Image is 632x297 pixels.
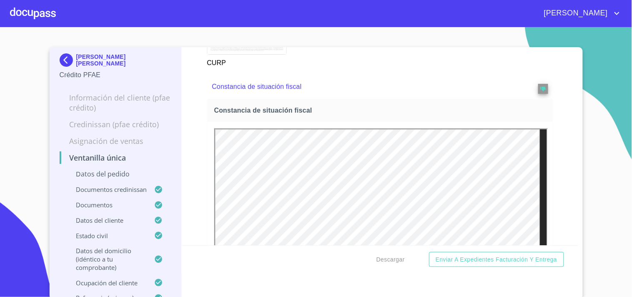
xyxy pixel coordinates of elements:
[60,247,155,272] p: Datos del domicilio (idéntico a tu comprobante)
[429,252,564,267] button: Enviar a Expedientes Facturación y Entrega
[60,93,172,113] p: Información del cliente (PFAE crédito)
[60,201,155,209] p: Documentos
[60,169,172,179] p: Datos del pedido
[60,185,155,194] p: Documentos CrediNissan
[214,106,550,115] span: Constancia de situación fiscal
[76,53,172,67] p: [PERSON_NAME] [PERSON_NAME]
[60,153,172,163] p: Ventanilla única
[60,53,76,67] img: Docupass spot blue
[373,252,408,267] button: Descargar
[60,119,172,129] p: Credinissan (PFAE crédito)
[60,216,155,224] p: Datos del cliente
[538,84,548,94] button: reject
[538,7,622,20] button: account of current user
[207,55,286,68] p: CURP
[60,136,172,146] p: Asignación de Ventas
[212,82,515,92] p: Constancia de situación fiscal
[60,232,155,240] p: Estado civil
[436,254,557,265] span: Enviar a Expedientes Facturación y Entrega
[60,70,172,80] p: Crédito PFAE
[377,254,405,265] span: Descargar
[60,279,155,287] p: Ocupación del Cliente
[60,53,172,70] div: [PERSON_NAME] [PERSON_NAME]
[538,7,612,20] span: [PERSON_NAME]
